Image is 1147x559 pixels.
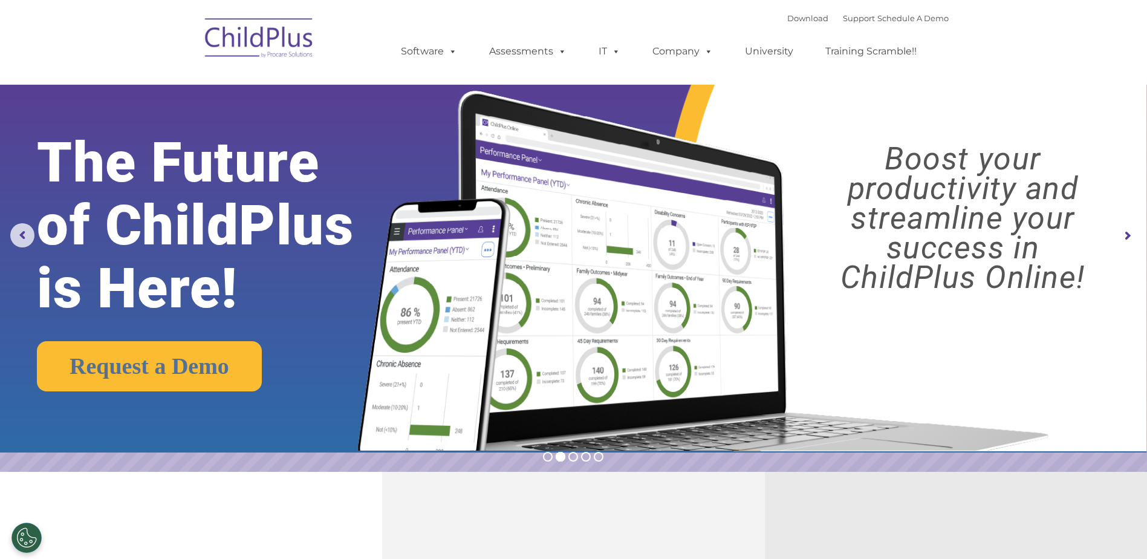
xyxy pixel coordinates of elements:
a: Request a Demo [37,341,262,391]
img: ChildPlus by Procare Solutions [199,10,320,70]
a: Download [787,13,828,23]
a: Support [843,13,875,23]
rs-layer: The Future of ChildPlus is Here! [37,131,403,320]
a: IT [586,39,632,64]
a: University [733,39,805,64]
a: Company [640,39,725,64]
a: Assessments [477,39,579,64]
a: Software [389,39,469,64]
span: Phone number [168,129,219,139]
iframe: Chat Widget [1087,501,1147,559]
a: Training Scramble!! [813,39,929,64]
rs-layer: Boost your productivity and streamline your success in ChildPlus Online! [793,144,1133,292]
font: | [787,13,949,23]
button: Cookies Settings [11,523,42,553]
span: Last name [168,80,205,89]
a: Schedule A Demo [877,13,949,23]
